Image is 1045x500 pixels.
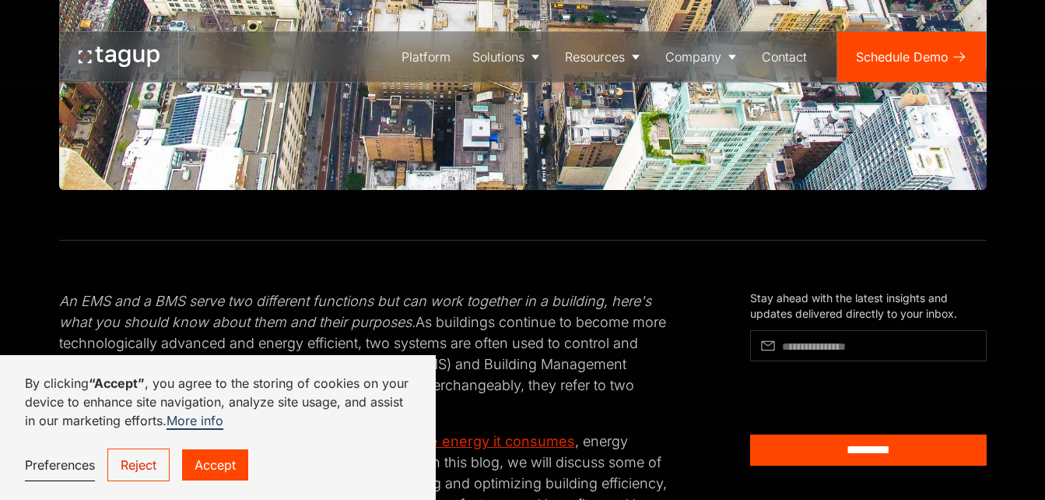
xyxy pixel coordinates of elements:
div: Stay ahead with the latest insights and updates delivered directly to your inbox. [750,290,987,321]
div: Platform [402,48,451,66]
div: Schedule Demo [856,48,949,66]
a: Resources [554,32,654,82]
strong: “Accept” [89,375,145,391]
p: By clicking , you agree to the storing of cookies on your device to enhance site navigation, anal... [25,374,411,430]
a: Company [654,32,751,82]
a: Solutions [461,32,554,82]
a: Schedule Demo [837,32,986,82]
div: Company [665,48,721,66]
a: Contact [751,32,818,82]
a: Platform [391,32,461,82]
a: Accept [182,449,248,481]
form: Article Subscribe [750,330,987,466]
a: Reject [107,449,170,481]
div: Solutions [472,48,524,66]
div: Resources [565,48,625,66]
a: Preferences [25,449,95,481]
div: Contact [762,48,807,66]
p: As buildings continue to become more technologically advanced and energy efficient, two systems a... [59,290,675,417]
a: More info [167,413,223,430]
iframe: reCAPTCHA [750,368,916,410]
em: An EMS and a BMS serve two different functions but can work together in a building, here's what y... [59,293,651,330]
